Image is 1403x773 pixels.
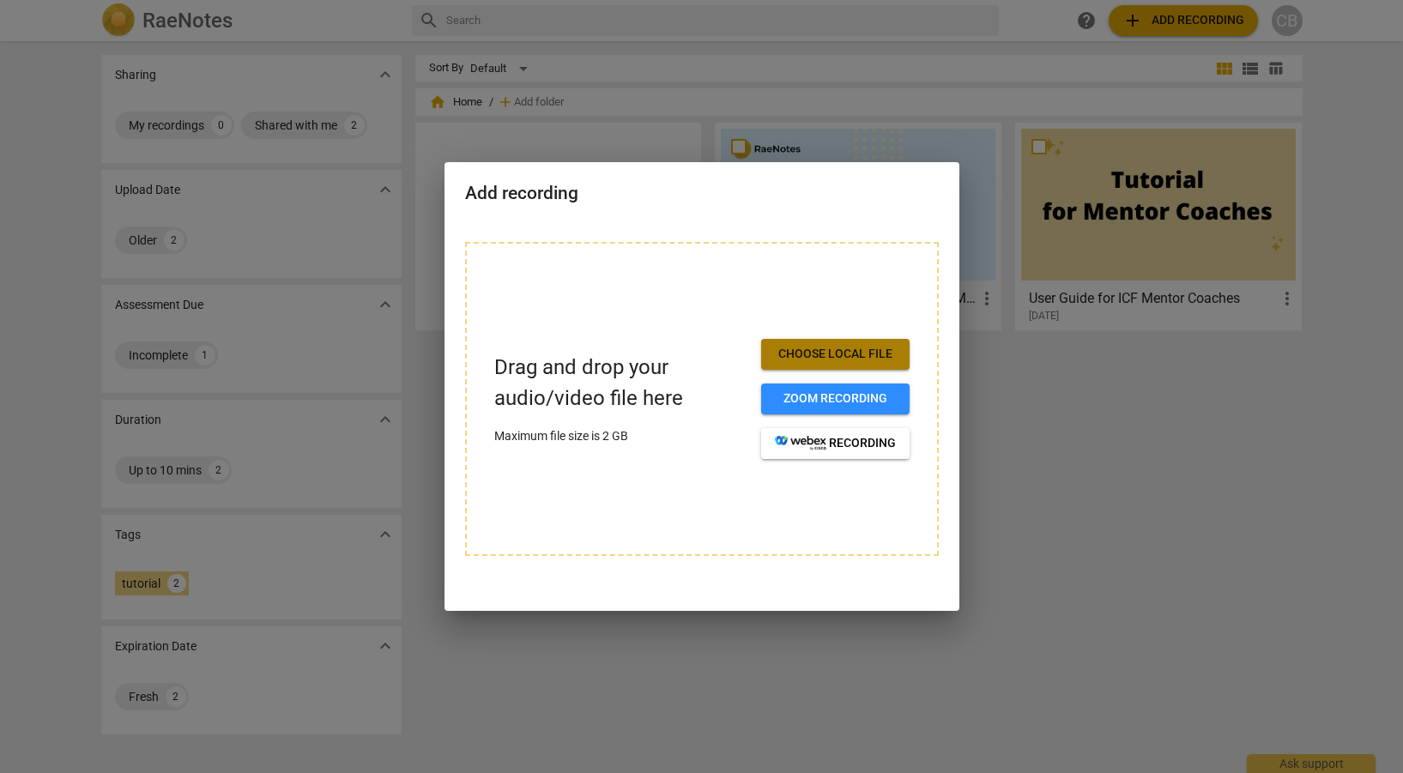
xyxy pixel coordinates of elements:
span: Choose local file [775,346,896,363]
h2: Add recording [465,183,939,204]
button: recording [761,428,910,459]
button: Choose local file [761,339,910,370]
p: Maximum file size is 2 GB [494,427,747,445]
span: recording [775,435,896,452]
button: Zoom recording [761,383,910,414]
span: Zoom recording [775,390,896,408]
p: Drag and drop your audio/video file here [494,353,747,413]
